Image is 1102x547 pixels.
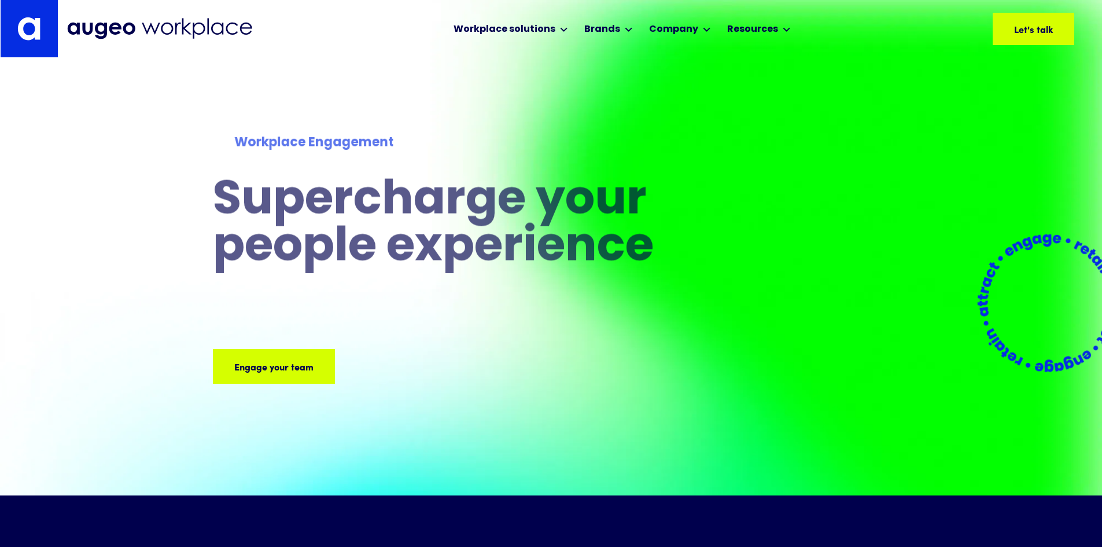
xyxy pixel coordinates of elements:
img: Augeo Workplace business unit full logo in mignight blue. [67,18,252,39]
div: Workplace solutions [454,23,555,36]
img: Augeo's "a" monogram decorative logo in white. [17,17,40,41]
a: Let's talk [993,13,1074,45]
div: Workplace Engagement [234,134,691,153]
a: Engage your team [213,349,335,384]
div: Company [649,23,698,36]
div: Resources [727,23,778,36]
h1: Supercharge your people experience [213,178,713,272]
div: Brands [584,23,620,36]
